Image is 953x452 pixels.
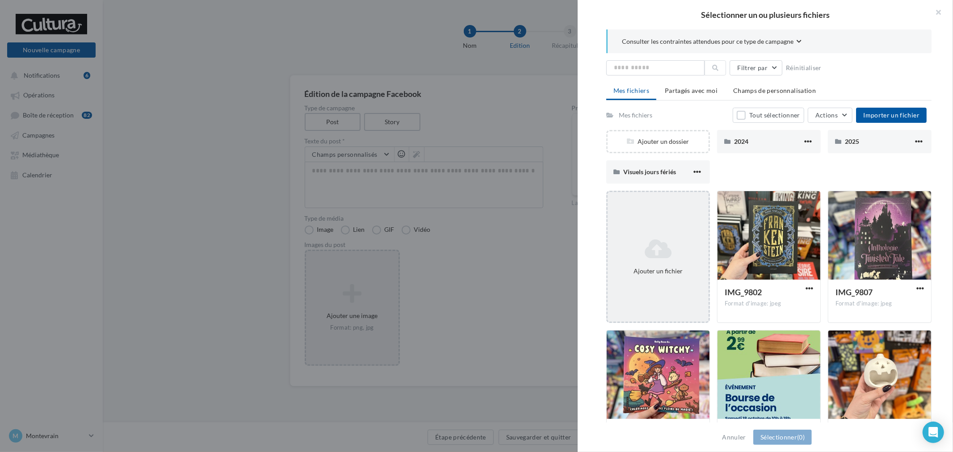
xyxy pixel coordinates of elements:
span: Visuels jours fériés [623,168,676,176]
span: 2024 [734,138,748,145]
button: Actions [808,108,852,123]
span: Champs de personnalisation [733,87,816,94]
button: Consulter les contraintes attendues pour ce type de campagne [622,37,802,48]
span: Actions [815,111,838,119]
div: Mes fichiers [619,111,652,120]
span: Importer un fichier [863,111,919,119]
div: Open Intercom Messenger [923,422,944,443]
span: IMG_9807 [835,287,873,297]
span: (0) [797,433,805,441]
span: Mes fichiers [613,87,649,94]
button: Importer un fichier [856,108,927,123]
button: Tout sélectionner [733,108,804,123]
button: Annuler [719,432,750,443]
span: IMG_9802 [725,287,762,297]
span: Partagés avec moi [665,87,718,94]
div: Ajouter un fichier [611,267,705,276]
span: 2025 [845,138,859,145]
button: Sélectionner(0) [753,430,812,445]
button: Réinitialiser [782,63,825,73]
div: Format d'image: jpeg [835,300,924,308]
div: Format d'image: jpeg [725,300,813,308]
button: Filtrer par [730,60,782,75]
span: Consulter les contraintes attendues pour ce type de campagne [622,37,793,46]
div: Ajouter un dossier [608,137,709,146]
h2: Sélectionner un ou plusieurs fichiers [592,11,939,19]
